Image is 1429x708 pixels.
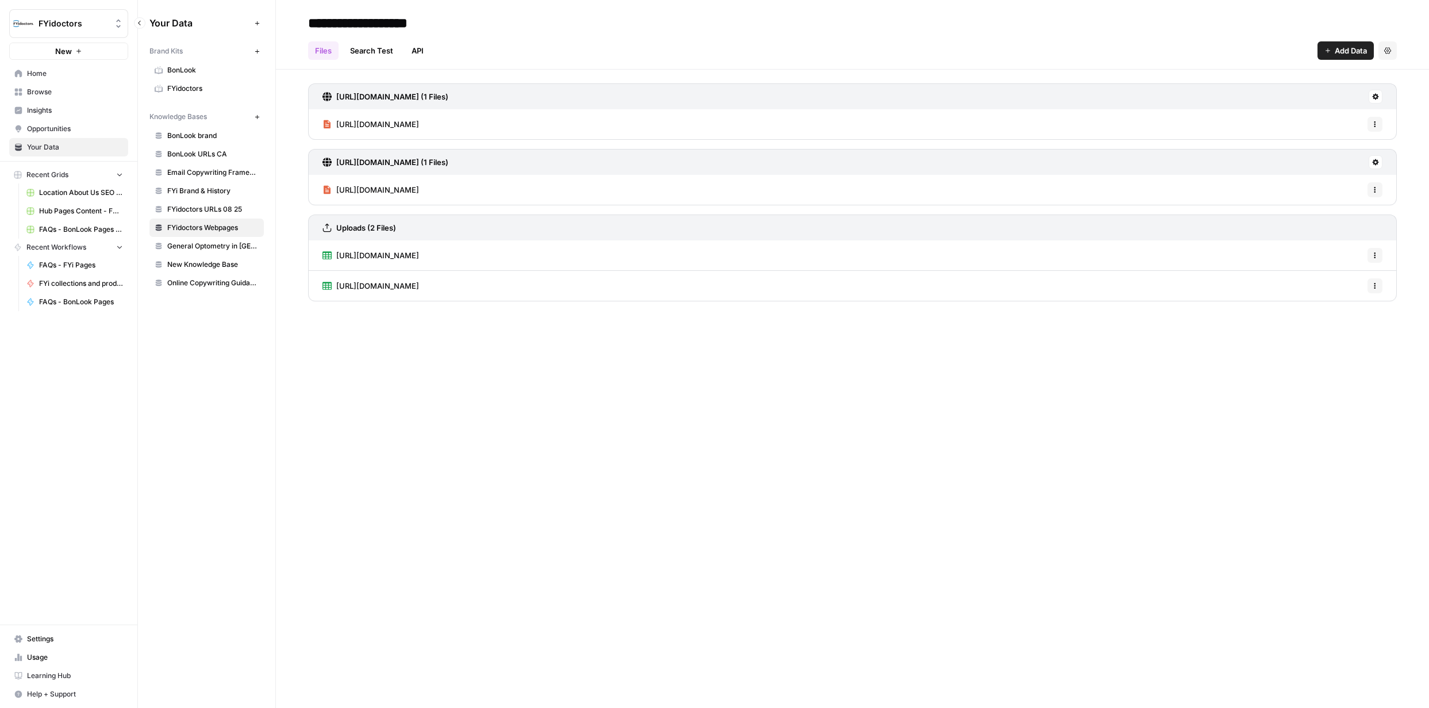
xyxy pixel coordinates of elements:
[39,224,123,235] span: FAQs - BonLook Pages Grid
[336,156,448,168] h3: [URL][DOMAIN_NAME] (1 Files)
[167,167,259,178] span: Email Copywriting Framework
[149,219,264,237] a: FYidoctors Webpages
[322,271,419,301] a: [URL][DOMAIN_NAME]
[149,16,250,30] span: Your Data
[9,239,128,256] button: Recent Workflows
[9,101,128,120] a: Insights
[27,68,123,79] span: Home
[39,260,123,270] span: FAQs - FYi Pages
[9,43,128,60] button: New
[27,105,123,116] span: Insights
[21,202,128,220] a: Hub Pages Content - FYidoctors Grid
[21,256,128,274] a: FAQs - FYi Pages
[9,630,128,648] a: Settings
[149,127,264,145] a: BonLook brand
[27,671,123,681] span: Learning Hub
[21,274,128,293] a: FYi collections and product pages header n footer texts
[167,149,259,159] span: BonLook URLs CA
[39,297,123,307] span: FAQs - BonLook Pages
[167,186,259,196] span: FYi Brand & History
[27,689,123,699] span: Help + Support
[26,242,86,252] span: Recent Workflows
[21,220,128,239] a: FAQs - BonLook Pages Grid
[149,163,264,182] a: Email Copywriting Framework
[322,109,419,139] a: [URL][DOMAIN_NAME]
[322,175,419,205] a: [URL][DOMAIN_NAME]
[167,204,259,215] span: FYidoctors URLs 08 25
[27,142,123,152] span: Your Data
[149,182,264,200] a: FYi Brand & History
[322,240,419,270] a: [URL][DOMAIN_NAME]
[336,91,448,102] h3: [URL][DOMAIN_NAME] (1 Files)
[27,634,123,644] span: Settings
[322,150,448,175] a: [URL][DOMAIN_NAME] (1 Files)
[149,79,264,98] a: FYidoctors
[39,187,123,198] span: Location About Us SEO Optimized - Visique Translation
[9,138,128,156] a: Your Data
[149,145,264,163] a: BonLook URLs CA
[167,131,259,141] span: BonLook brand
[9,83,128,101] a: Browse
[21,183,128,202] a: Location About Us SEO Optimized - Visique Translation
[308,41,339,60] a: Files
[9,64,128,83] a: Home
[39,278,123,289] span: FYi collections and product pages header n footer texts
[149,46,183,56] span: Brand Kits
[9,166,128,183] button: Recent Grids
[336,222,396,234] h3: Uploads (2 Files)
[149,112,207,122] span: Knowledge Bases
[27,87,123,97] span: Browse
[167,278,259,288] span: Online Copywriting Guidance
[336,280,419,292] span: [URL][DOMAIN_NAME]
[55,45,72,57] span: New
[149,200,264,219] a: FYidoctors URLs 08 25
[336,184,419,196] span: [URL][DOMAIN_NAME]
[322,84,448,109] a: [URL][DOMAIN_NAME] (1 Files)
[9,667,128,685] a: Learning Hub
[167,223,259,233] span: FYidoctors Webpages
[39,206,123,216] span: Hub Pages Content - FYidoctors Grid
[27,124,123,134] span: Opportunities
[167,259,259,270] span: New Knowledge Base
[336,118,419,130] span: [URL][DOMAIN_NAME]
[167,83,259,94] span: FYidoctors
[343,41,400,60] a: Search Test
[26,170,68,180] span: Recent Grids
[27,652,123,663] span: Usage
[405,41,431,60] a: API
[9,648,128,667] a: Usage
[21,293,128,311] a: FAQs - BonLook Pages
[167,241,259,251] span: General Optometry in [GEOGRAPHIC_DATA]
[167,65,259,75] span: BonLook
[149,237,264,255] a: General Optometry in [GEOGRAPHIC_DATA]
[336,250,419,261] span: [URL][DOMAIN_NAME]
[1317,41,1374,60] button: Add Data
[149,255,264,274] a: New Knowledge Base
[1335,45,1367,56] span: Add Data
[149,274,264,292] a: Online Copywriting Guidance
[9,685,128,703] button: Help + Support
[13,13,34,34] img: FYidoctors Logo
[149,61,264,79] a: BonLook
[9,120,128,138] a: Opportunities
[9,9,128,38] button: Workspace: FYidoctors
[39,18,108,29] span: FYidoctors
[322,215,396,240] a: Uploads (2 Files)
